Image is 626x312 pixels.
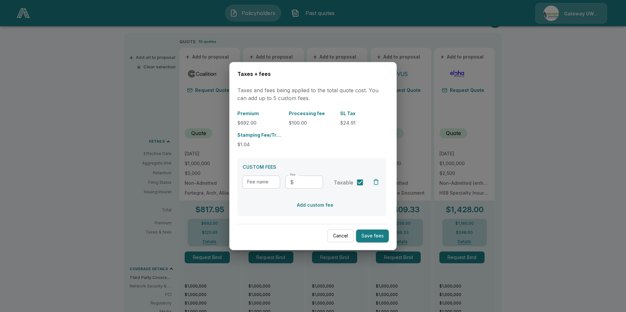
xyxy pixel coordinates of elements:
span: Taxable [334,178,353,186]
p: CUSTOM FEES [243,163,381,170]
button: Cancel [327,230,354,242]
p: $24.91 [340,119,386,126]
p: SL Tax [340,110,386,116]
p: Processing fee [289,110,335,116]
p: Taxes and fees being applied to the total quote cost. You can add up to 5 custom fees. [237,86,389,102]
button: Save fees [356,230,389,242]
label: Fee [290,172,296,177]
p: $ [290,178,294,186]
button: Add custom fee [288,199,336,211]
p: $100.00 [289,119,335,126]
h6: Taxes + fees [237,70,389,78]
p: Stamping Fee/Transaction/Regulatory Fee [237,131,284,138]
p: $692.00 [237,119,284,126]
p: $1.04 [237,141,284,147]
p: Premium [237,110,284,116]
